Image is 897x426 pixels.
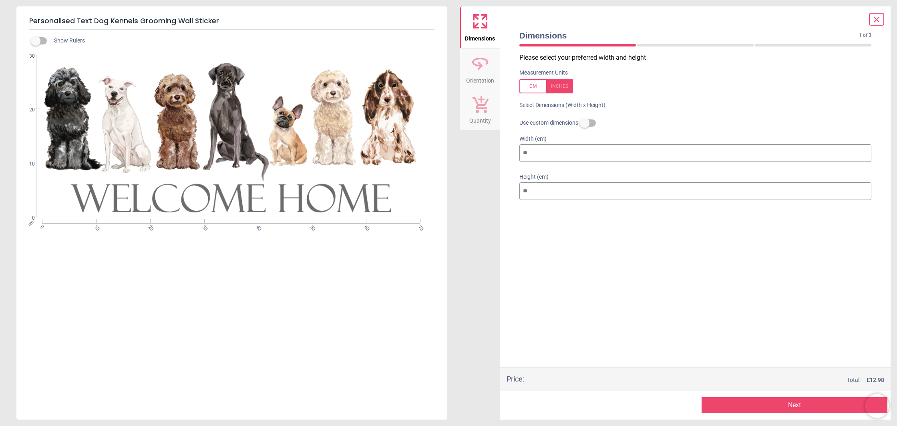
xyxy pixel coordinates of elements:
[466,73,494,85] span: Orientation
[865,394,889,418] iframe: Brevo live chat
[870,377,884,383] span: 12.98
[20,107,35,113] span: 20
[519,119,578,127] span: Use custom dimensions
[460,48,500,90] button: Orientation
[867,376,884,384] span: £
[93,224,98,229] span: 10
[507,374,524,384] div: Price :
[27,220,34,227] span: cm
[519,53,878,62] p: Please select your preferred width and height
[859,32,871,39] span: 1 of 3
[20,53,35,60] span: 30
[362,224,368,229] span: 60
[519,135,872,143] label: Width (cm)
[201,224,206,229] span: 30
[519,30,859,41] span: Dimensions
[38,224,44,229] span: 0
[36,36,447,46] div: Show Rulers
[460,6,500,48] button: Dimensions
[513,101,605,109] label: Select Dimensions (Width x Height)
[147,224,152,229] span: 20
[465,31,495,43] span: Dimensions
[702,397,887,413] button: Next
[519,173,872,181] label: Height (cm)
[460,90,500,130] button: Quantity
[254,224,259,229] span: 40
[29,13,434,30] h5: Personalised Text Dog Kennels Grooming Wall Sticker
[416,224,422,229] span: 70
[20,161,35,168] span: 10
[536,376,885,384] div: Total:
[308,224,314,229] span: 50
[469,113,491,125] span: Quantity
[20,215,35,222] span: 0
[519,69,568,77] label: Measurement Units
